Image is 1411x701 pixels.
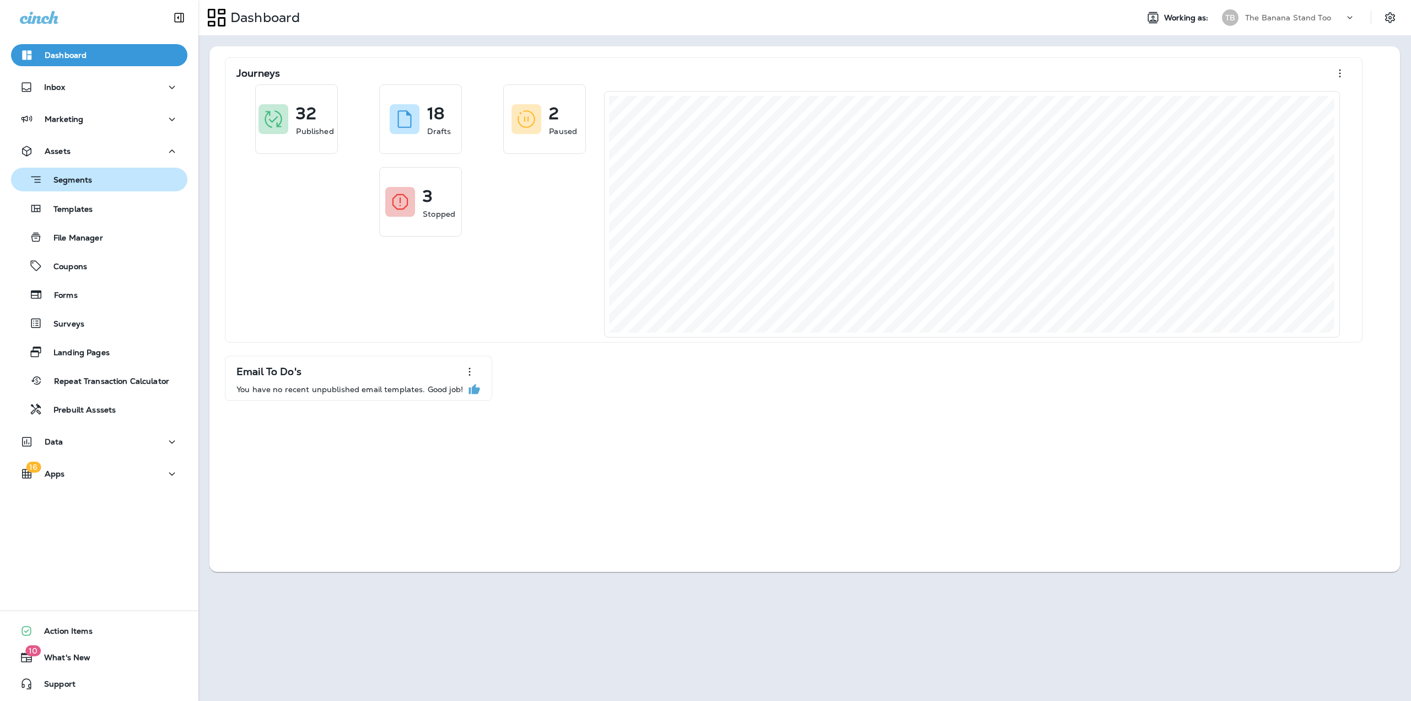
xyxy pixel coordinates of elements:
span: Support [33,679,76,693]
button: Templates [11,197,187,220]
button: Landing Pages [11,340,187,363]
span: What's New [33,653,90,666]
button: Inbox [11,76,187,98]
p: Published [296,126,333,137]
span: 16 [26,462,41,473]
button: Data [11,431,187,453]
button: Marketing [11,108,187,130]
p: Data [45,437,63,446]
button: Dashboard [11,44,187,66]
button: Settings [1380,8,1400,28]
p: Dashboard [45,51,87,60]
span: Action Items [33,627,93,640]
button: 10What's New [11,646,187,668]
button: Prebuilt Asssets [11,398,187,421]
button: Surveys [11,312,187,335]
p: Coupons [42,262,87,272]
p: Paused [549,126,577,137]
p: The Banana Stand Too [1245,13,1331,22]
p: Forms [43,291,78,301]
p: You have no recent unpublished email templates. Good job! [236,385,463,394]
button: Collapse Sidebar [164,7,195,29]
p: Surveys [42,319,84,330]
p: Dashboard [226,9,300,26]
p: Assets [45,147,71,156]
p: Marketing [45,115,83,124]
p: Templates [42,205,93,215]
p: Stopped [423,208,455,220]
p: Email To Do's [236,366,301,377]
button: Repeat Transaction Calculator [11,369,187,392]
button: Forms [11,283,187,306]
p: Drafts [427,126,451,137]
button: Coupons [11,254,187,277]
p: Inbox [44,83,65,92]
p: Landing Pages [42,348,110,358]
p: 3 [423,191,433,202]
p: Prebuilt Asssets [42,405,116,416]
p: Apps [45,469,65,478]
p: Journeys [236,68,280,79]
p: Segments [42,175,92,186]
button: 16Apps [11,463,187,485]
p: 2 [549,108,559,119]
button: Segments [11,168,187,191]
p: Repeat Transaction Calculator [43,377,169,387]
p: File Manager [42,233,103,244]
button: Action Items [11,620,187,642]
div: TB [1222,9,1238,26]
p: 18 [427,108,444,119]
span: Working as: [1164,13,1211,23]
button: File Manager [11,226,187,249]
p: 32 [296,108,316,119]
button: Support [11,673,187,695]
button: Assets [11,140,187,162]
span: 10 [25,645,41,656]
